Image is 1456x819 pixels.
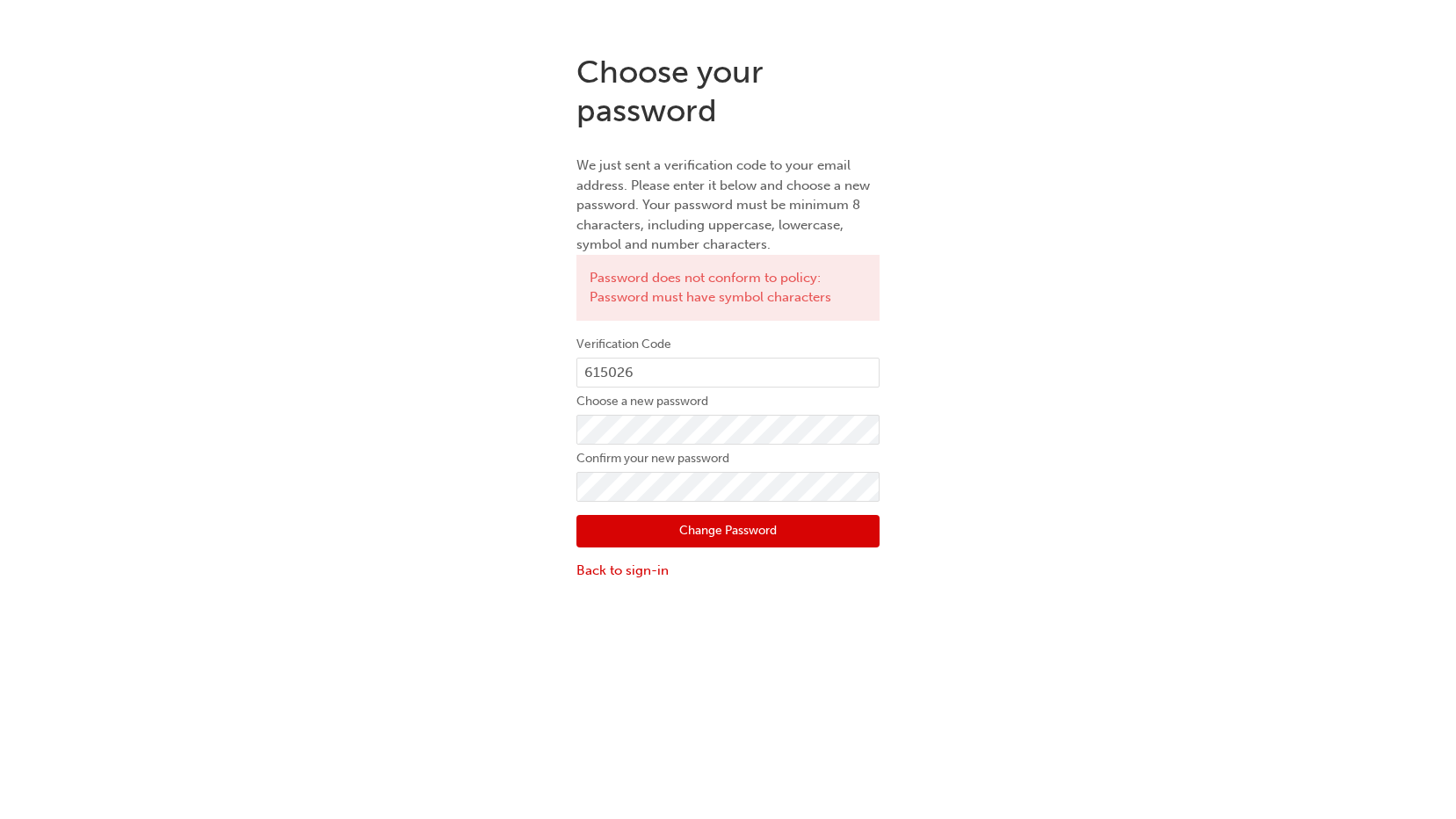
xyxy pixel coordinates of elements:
[576,515,880,548] button: Change Password
[576,358,880,388] input: e.g. 123456
[576,255,880,321] div: Password does not conform to policy: Password must have symbol characters
[576,448,880,469] label: Confirm your new password
[576,334,880,355] label: Verification Code
[576,561,880,581] a: Back to sign-in
[576,391,880,412] label: Choose a new password
[576,156,880,255] p: We just sent a verification code to your email address. Please enter it below and choose a new pa...
[576,53,880,129] h1: Choose your password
